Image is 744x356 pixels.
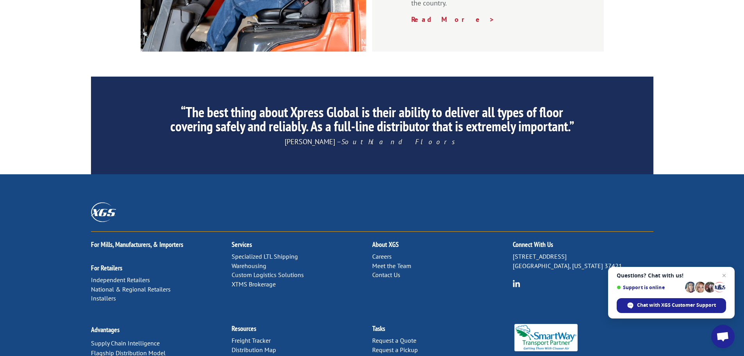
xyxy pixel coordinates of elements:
[341,137,460,146] em: Southland Floors
[372,252,392,260] a: Careers
[232,336,271,344] a: Freight Tracker
[513,241,653,252] h2: Connect With Us
[617,284,682,290] span: Support is online
[617,272,726,279] span: Questions? Chat with us!
[91,285,171,293] a: National & Regional Retailers
[513,324,580,351] img: Smartway_Logo
[372,262,411,270] a: Meet the Team
[372,346,418,354] a: Request a Pickup
[91,240,183,249] a: For Mills, Manufacturers, & Importers
[617,298,726,313] span: Chat with XGS Customer Support
[411,15,495,24] a: Read More >
[232,262,266,270] a: Warehousing
[372,336,416,344] a: Request a Quote
[91,339,160,347] a: Supply Chain Intelligence
[91,294,116,302] a: Installers
[164,105,580,137] h2: “The best thing about Xpress Global is their ability to deliver all types of floor covering safel...
[91,202,116,222] img: XGS_Logos_ALL_2024_All_White
[232,240,252,249] a: Services
[372,240,399,249] a: About XGS
[232,271,304,279] a: Custom Logistics Solutions
[637,302,716,309] span: Chat with XGS Customer Support
[513,252,653,271] p: [STREET_ADDRESS] [GEOGRAPHIC_DATA], [US_STATE] 37421
[285,137,460,146] span: [PERSON_NAME] –
[232,324,256,333] a: Resources
[372,325,513,336] h2: Tasks
[372,271,400,279] a: Contact Us
[91,325,120,334] a: Advantages
[91,276,150,284] a: Independent Retailers
[232,346,276,354] a: Distribution Map
[232,252,298,260] a: Specialized LTL Shipping
[711,325,735,348] a: Open chat
[91,263,122,272] a: For Retailers
[513,280,520,287] img: group-6
[232,280,276,288] a: XTMS Brokerage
